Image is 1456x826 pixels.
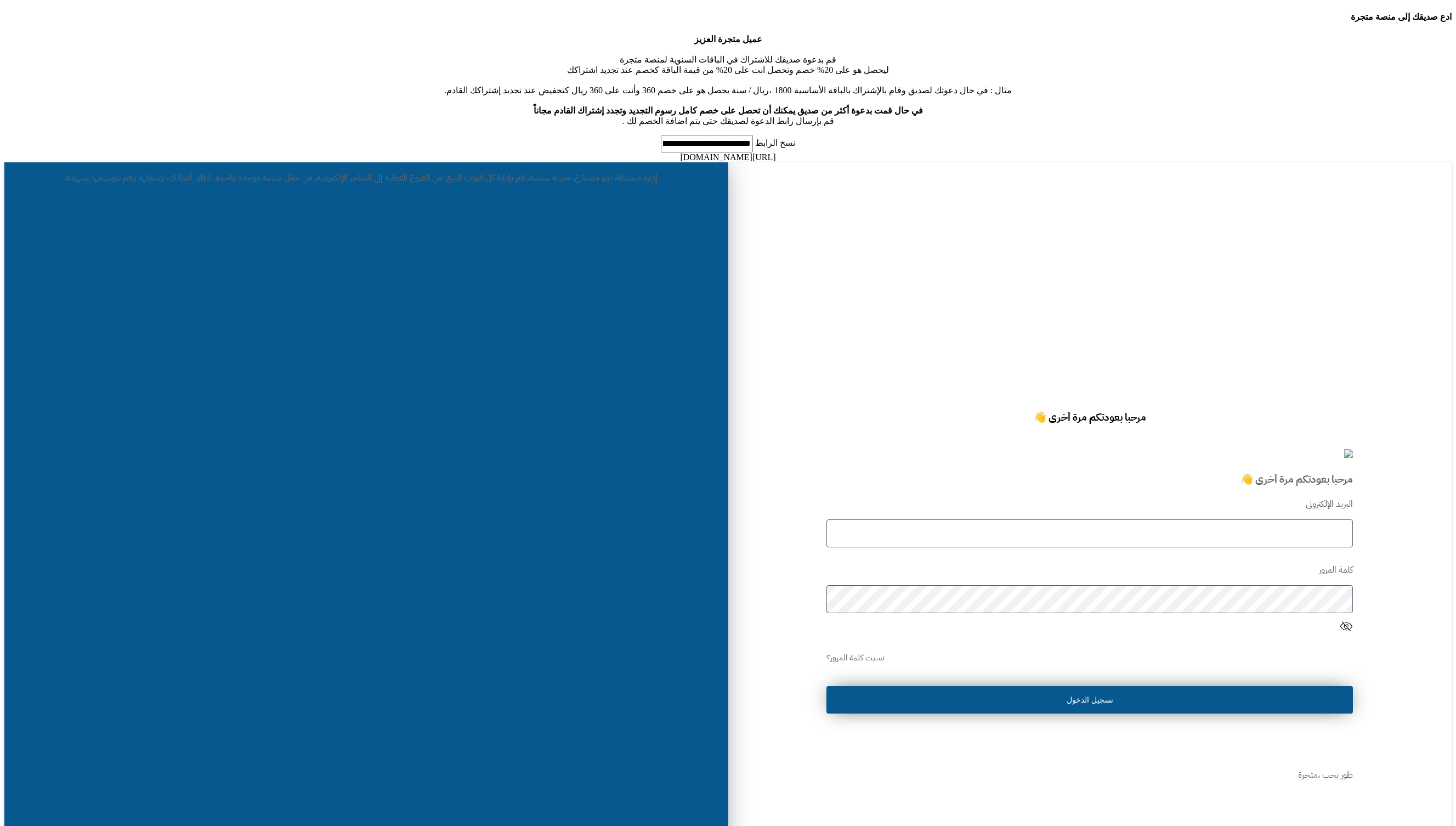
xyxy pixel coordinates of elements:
[1298,768,1318,784] a: متجرة
[826,472,1353,487] h3: مرحبا بعودتكم مرة أخرى 👋
[534,106,923,115] b: في حال قمت بدعوة أكثر من صديق يمكنك أن تحصل على خصم كامل رسوم التجديد وتجدد إشتراك القادم مجاناً
[826,563,1353,576] p: كلمة المرور
[64,171,525,184] span: قم بإدارة كل قنوات البيع، من الفروع الفعلية إلى المتاجر الإلكترونية، من خلال منصة موحدة واحدة. أط...
[1344,449,1353,458] img: logo-2.png
[826,497,1353,511] p: البريد الإلكترونى
[694,35,762,44] b: عميل متجرة العزيز
[826,768,1353,782] footer: طور بحب ،
[4,152,1452,162] div: [URL][DOMAIN_NAME]
[527,171,658,184] span: إدارة مبسطة، نمو متسارع، تجربة سلسة.
[4,34,1452,126] p: قم بدعوة صديقك للاشتراك في الباقات السنوية لمنصة متجرة ليحصل هو على 20% خصم وتحصل انت على 20% من ...
[753,138,795,148] label: نسخ الرابط
[4,12,1452,22] h4: ادع صديقك إلى منصة متجرة
[826,686,1353,714] button: تسجيل الدخول
[1034,410,1146,425] span: مرحبا بعودتكم مرة أخرى 👋
[826,652,885,666] a: نسيت كلمة المرور؟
